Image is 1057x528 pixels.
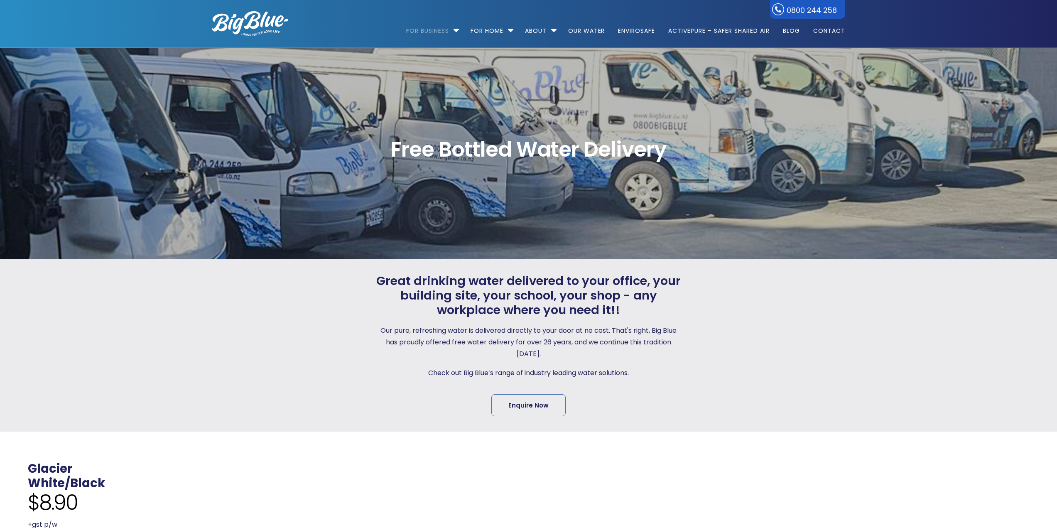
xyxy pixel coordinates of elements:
span: Free Bottled Water Delivery [212,139,845,160]
p: Check out Big Blue’s range of industry leading water solutions. [374,367,683,379]
p: Our pure, refreshing water is delivered directly to your door at no cost. That's right, Big Blue ... [374,325,683,360]
span: Great drinking water delivered to your office, your building site, your school, your shop - any w... [374,274,683,317]
img: logo [212,11,288,36]
a: Glacier [28,460,73,477]
a: White/Black [28,475,105,491]
span: $8.90 [28,490,78,515]
a: Enquire Now [491,394,566,416]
